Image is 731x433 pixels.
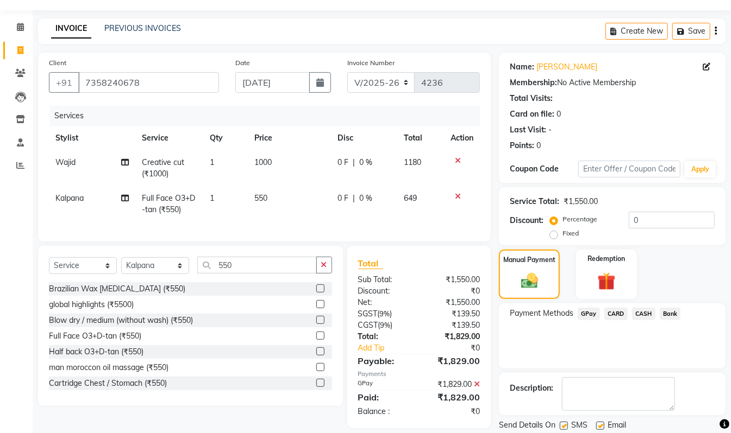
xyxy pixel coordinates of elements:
div: - [548,124,552,136]
div: Last Visit: [510,124,546,136]
a: Add Tip [350,342,431,354]
span: 1 [210,157,214,167]
div: Payments [358,370,480,379]
span: 1 [210,193,214,203]
div: Description: [510,383,553,394]
label: Invoice Number [347,58,395,68]
span: 0 F [338,157,348,168]
div: Name: [510,61,534,73]
span: CARD [604,308,628,320]
div: Services [50,106,488,126]
th: Stylist [49,126,135,150]
div: ₹1,829.00 [419,379,488,390]
div: Balance : [350,406,419,417]
th: Service [135,126,203,150]
div: ₹139.50 [419,308,488,320]
div: Blow dry / medium (without wash) (₹550) [49,315,193,326]
div: Total: [350,331,419,342]
span: Bank [660,308,681,320]
div: Brazilian Wax [MEDICAL_DATA] (₹550) [49,283,185,295]
span: GPay [578,308,600,320]
div: global highlights (₹5500) [49,299,134,310]
span: Creative cut (₹1000) [142,157,184,179]
label: Percentage [563,214,597,224]
div: Cartridge Chest / Stomach (₹550) [49,378,167,389]
span: 649 [404,193,417,203]
span: Wajid [55,157,76,167]
div: ₹139.50 [419,320,488,331]
div: ₹0 [419,285,488,297]
label: Fixed [563,228,579,238]
div: Card on file: [510,109,554,120]
span: Kalpana [55,193,84,203]
div: ₹1,550.00 [564,196,598,207]
a: [PERSON_NAME] [536,61,597,73]
th: Price [248,126,332,150]
div: ( ) [350,320,419,331]
label: Client [49,58,66,68]
label: Redemption [588,254,625,264]
span: CASH [632,308,655,320]
span: | [353,193,355,204]
span: SMS [571,419,588,433]
span: Send Details On [499,419,555,433]
div: ₹1,550.00 [419,297,488,308]
a: INVOICE [51,19,91,39]
label: Manual Payment [503,255,555,265]
div: Service Total: [510,196,559,207]
button: Save [672,23,710,40]
div: Paid: [350,391,419,404]
div: Discount: [350,285,419,297]
div: Coupon Code [510,163,578,175]
div: Total Visits: [510,93,553,104]
span: SGST [358,309,378,319]
span: | [353,157,355,168]
span: 1000 [255,157,272,167]
span: 9% [380,321,391,329]
span: 9% [380,309,390,318]
button: +91 [49,72,79,93]
div: ₹1,829.00 [419,391,488,404]
th: Action [444,126,480,150]
span: CGST [358,320,378,330]
a: PREVIOUS INVOICES [104,23,181,33]
span: 0 F [338,193,348,204]
button: Create New [605,23,668,40]
div: Discount: [510,215,543,226]
span: Payment Methods [510,308,573,319]
div: ( ) [350,308,419,320]
span: 1180 [404,157,421,167]
img: _gift.svg [592,270,621,292]
span: 0 % [359,157,372,168]
span: 0 % [359,193,372,204]
div: Sub Total: [350,274,419,285]
div: 0 [536,140,541,151]
th: Qty [203,126,248,150]
div: ₹0 [430,342,488,354]
div: man moroccon oil massage (₹550) [49,362,168,373]
th: Disc [331,126,397,150]
div: Points: [510,140,534,151]
div: Payable: [350,354,419,367]
span: Full Face O3+D-tan (₹550) [142,193,195,214]
div: 0 [557,109,561,120]
span: Email [608,419,626,433]
img: _cash.svg [516,271,543,291]
div: Half back O3+D-tan (₹550) [49,346,143,358]
div: GPay [350,379,419,390]
th: Total [397,126,444,150]
div: ₹1,829.00 [419,354,488,367]
div: Membership: [510,77,557,88]
span: Total [358,258,383,269]
input: Enter Offer / Coupon Code [578,161,680,177]
div: ₹1,550.00 [419,274,488,285]
label: Date [235,58,250,68]
div: No Active Membership [510,77,715,88]
div: ₹1,829.00 [419,331,488,342]
span: 550 [255,193,268,203]
div: ₹0 [419,406,488,417]
div: Full Face O3+D-tan (₹550) [49,330,141,342]
input: Search by Name/Mobile/Email/Code [78,72,219,93]
div: Net: [350,297,419,308]
button: Apply [685,161,716,177]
